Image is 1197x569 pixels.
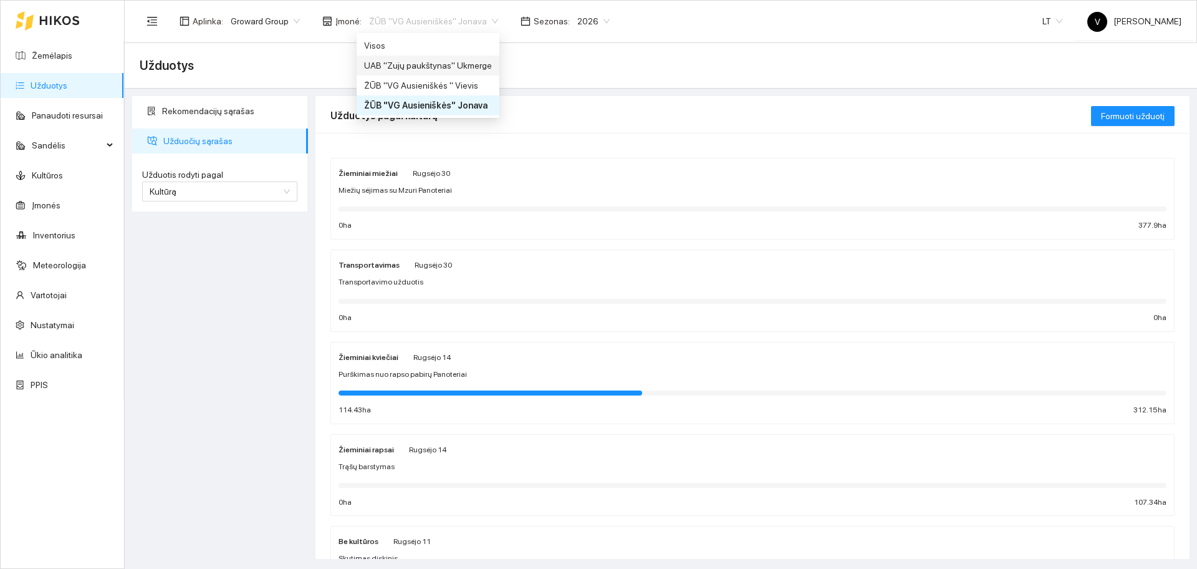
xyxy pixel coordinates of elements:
span: Įmonė : [335,14,362,28]
div: ŽŪB "VG Ausieniškės " Vievis [364,79,492,92]
span: Purškimas nuo rapso pabirų Panoteriai [339,369,467,381]
a: Ūkio analitika [31,350,82,360]
div: UAB "Zujų paukštynas" Ukmerge [364,59,492,72]
a: Užduotys [31,80,67,90]
span: Skutimas diskinis [339,553,398,565]
div: UAB "Zujų paukštynas" Ukmerge [357,56,499,75]
span: Rugsėjo 11 [393,537,431,546]
a: Žieminiai kviečiaiRugsėjo 14Purškimas nuo rapso pabirų Panoteriai114.43ha312.15ha [330,342,1175,424]
div: Visos [364,39,492,52]
span: V [1095,12,1100,32]
span: Kultūrą [150,187,176,197]
span: 2026 [577,12,610,31]
span: [PERSON_NAME] [1087,16,1181,26]
span: calendar [521,16,531,26]
span: solution [147,107,156,115]
a: Meteorologija [33,260,86,270]
div: Užduotys pagal kultūrą [330,98,1091,134]
div: ŽŪB "VG Ausieniškės" Jonava [364,99,492,112]
div: ŽŪB "VG Ausieniškės" Jonava [357,95,499,115]
label: Užduotis rodyti pagal [142,168,297,182]
a: Vartotojai [31,290,67,300]
a: Panaudoti resursai [32,110,103,120]
a: TransportavimasRugsėjo 30Transportavimo užduotis0ha0ha [330,250,1175,332]
button: menu-fold [140,9,165,34]
span: menu-fold [147,16,158,27]
strong: Žieminiai miežiai [339,169,398,178]
strong: Žieminiai kviečiai [339,353,398,362]
span: 0 ha [339,497,352,508]
a: Žemėlapis [32,51,72,61]
button: Formuoti užduotį [1091,106,1175,126]
span: 114.43 ha [339,404,371,416]
span: Aplinka : [193,14,223,28]
a: Žieminiai miežiaiRugsėjo 30Miežių sėjimas su Mzuri Panoteriai0ha377.9ha [330,158,1175,240]
span: shop [322,16,332,26]
span: Formuoti užduotį [1101,109,1165,123]
span: Groward Group [231,12,300,31]
a: Inventorius [33,230,75,240]
span: Trąšų barstymas [339,461,395,473]
span: ŽŪB "VG Ausieniškės" Jonava [369,12,498,31]
span: Rugsėjo 14 [413,353,451,362]
span: Užduočių sąrašas [163,129,298,153]
div: Visos [357,36,499,56]
span: 0 ha [339,220,352,231]
a: Nustatymai [31,320,74,330]
span: Sezonas : [534,14,570,28]
a: PPIS [31,380,48,390]
div: ŽŪB "VG Ausieniškės " Vievis [357,75,499,95]
span: Rugsėjo 30 [415,261,452,270]
span: Rugsėjo 30 [413,169,450,178]
a: Žieminiai rapsaiRugsėjo 14Trąšų barstymas0ha107.34ha [330,434,1175,517]
span: Transportavimo užduotis [339,276,423,288]
span: 0 ha [339,312,352,324]
a: Kultūros [32,170,63,180]
span: Užduotys [140,56,194,75]
span: 107.34 ha [1134,497,1166,508]
span: 312.15 ha [1133,404,1166,416]
span: Rugsėjo 14 [409,445,446,454]
span: Sandėlis [32,133,103,158]
span: LT [1042,12,1062,31]
span: Miežių sėjimas su Mzuri Panoteriai [339,185,452,197]
a: Įmonės [32,200,60,210]
span: 0 ha [1153,312,1166,324]
strong: Žieminiai rapsai [339,445,394,454]
span: Rekomendacijų sąrašas [162,99,298,124]
span: 377.9 ha [1138,220,1166,231]
span: layout [180,16,190,26]
strong: Be kultūros [339,537,378,546]
strong: Transportavimas [339,261,400,270]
